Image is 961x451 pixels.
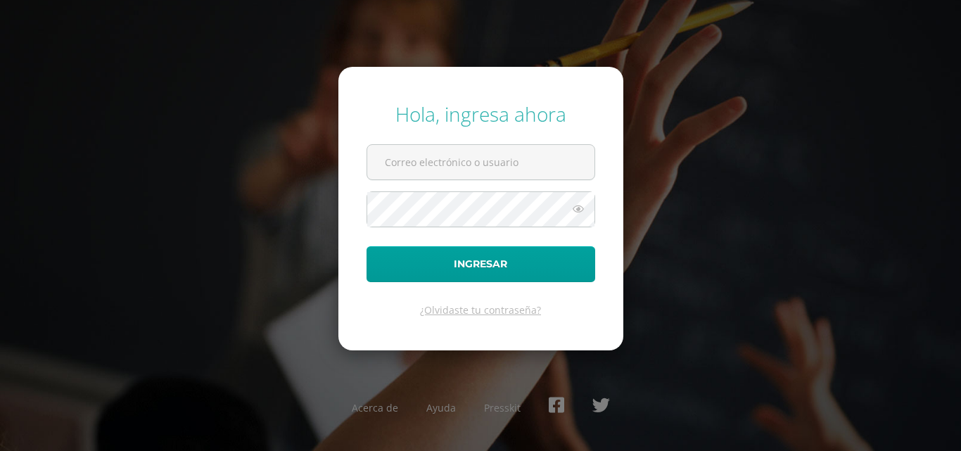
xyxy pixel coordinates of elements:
[367,246,595,282] button: Ingresar
[367,145,594,179] input: Correo electrónico o usuario
[352,401,398,414] a: Acerca de
[426,401,456,414] a: Ayuda
[420,303,541,317] a: ¿Olvidaste tu contraseña?
[367,101,595,127] div: Hola, ingresa ahora
[484,401,521,414] a: Presskit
